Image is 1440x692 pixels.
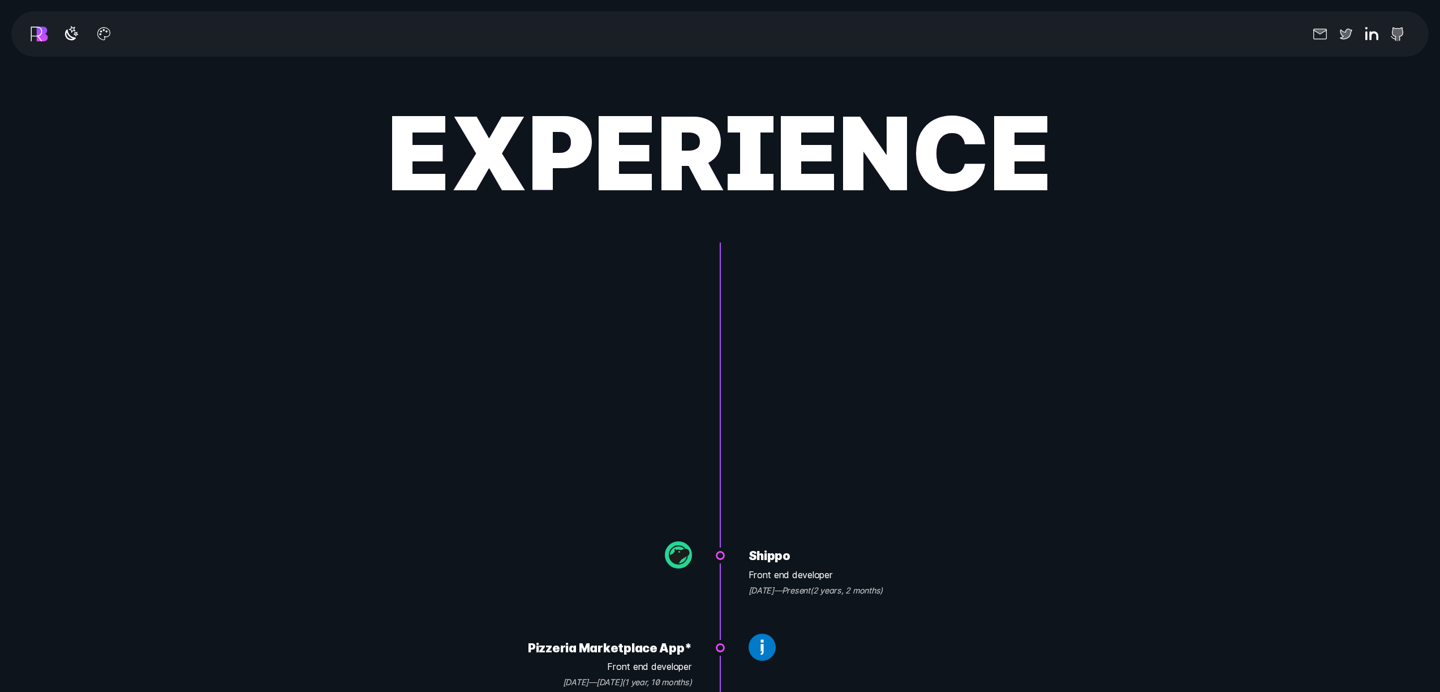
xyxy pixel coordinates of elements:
span: Front end developer [749,567,883,583]
h3: Shippo [749,546,883,567]
em: [DATE] — [DATE] ( 1 year, 10 months ) [296,675,692,689]
h3: Pizzeria Marketplace App * [296,638,692,659]
span: Front end developer [296,659,692,674]
em: [DATE] — Present ( 2 years, 2 months ) [749,583,883,597]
